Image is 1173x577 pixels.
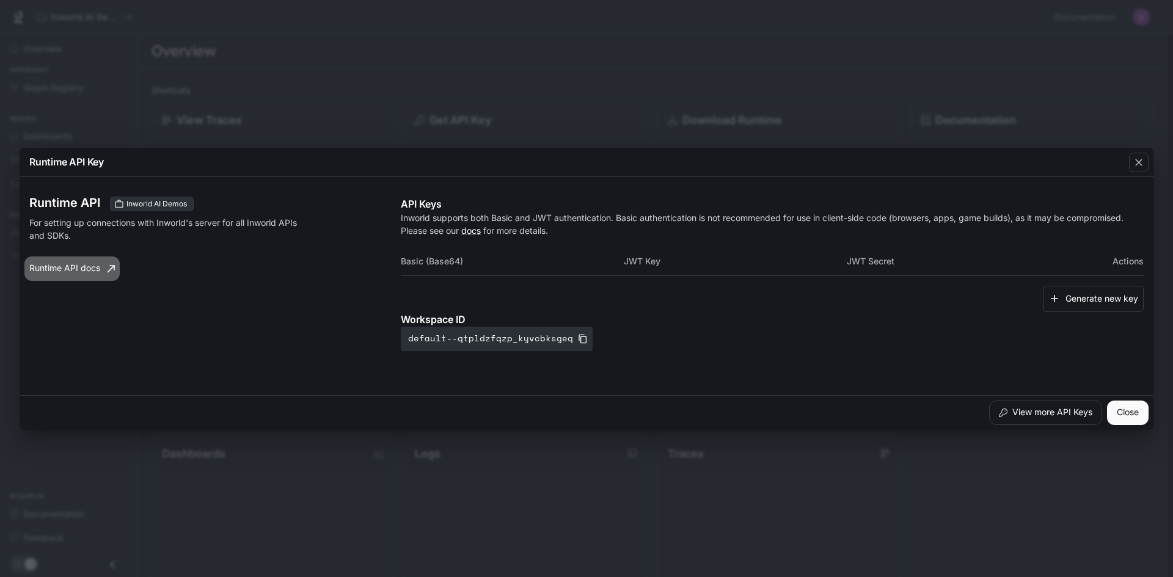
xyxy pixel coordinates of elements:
button: View more API Keys [989,401,1102,425]
p: Workspace ID [401,312,1144,327]
p: Inworld supports both Basic and JWT authentication. Basic authentication is not recommended for u... [401,211,1144,237]
button: Close [1107,401,1149,425]
th: Basic (Base64) [401,247,624,276]
span: Inworld AI Demos [122,198,192,209]
th: Actions [1069,247,1144,276]
div: These keys will apply to your current workspace only [110,197,194,211]
p: For setting up connections with Inworld's server for all Inworld APIs and SDKs. [29,216,301,242]
th: JWT Key [624,247,847,276]
a: docs [461,225,481,236]
p: Runtime API Key [29,154,104,169]
button: Generate new key [1043,286,1144,312]
a: Runtime API docs [24,256,120,281]
h3: Runtime API [29,197,100,209]
button: default--qtpldzfqzp_kyvcbksgeq [401,327,593,351]
th: JWT Secret [847,247,1070,276]
p: API Keys [401,197,1144,211]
